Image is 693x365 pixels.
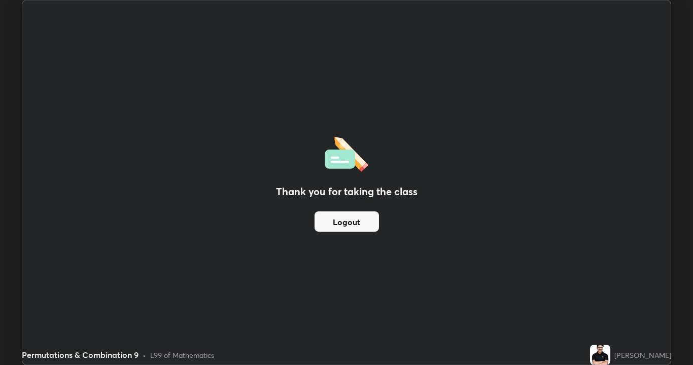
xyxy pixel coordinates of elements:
[276,184,418,199] h2: Thank you for taking the class
[150,350,214,360] div: L99 of Mathematics
[315,211,379,232] button: Logout
[614,350,671,360] div: [PERSON_NAME]
[590,345,610,365] img: 83de30cf319e457290fb9ba58134f690.jpg
[143,350,146,360] div: •
[325,133,368,172] img: offlineFeedback.1438e8b3.svg
[22,349,138,361] div: Permutations & Combination 9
